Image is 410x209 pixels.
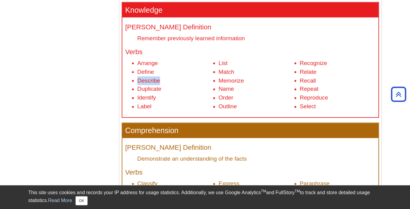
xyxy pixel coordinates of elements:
[137,77,213,85] li: Describe
[137,85,213,94] li: Duplicate
[137,34,376,42] dd: Remember previously learned information
[125,24,376,31] h4: [PERSON_NAME] Definition
[28,189,382,205] div: This site uses cookies and records your IP address for usage statistics. Additionally, we use Goo...
[300,94,376,103] li: Reproduce
[137,59,213,68] li: Arrange
[125,169,376,177] h4: Verbs
[137,103,213,111] li: Label
[48,198,72,203] a: Read More
[125,48,376,56] h4: Verbs
[219,94,294,103] li: Order
[137,180,213,188] li: Classify
[300,85,376,94] li: Repeat
[300,59,376,68] li: Recognize
[219,77,294,85] li: Memorize
[389,90,408,98] a: Back to Top
[295,189,300,193] sup: TM
[219,59,294,68] li: List
[137,155,376,163] dd: Demonstrate an understanding of the facts
[137,68,213,77] li: Define
[219,85,294,94] li: Name
[125,144,376,152] h4: [PERSON_NAME] Definition
[300,68,376,77] li: Relate
[219,180,294,188] li: Express
[122,123,379,138] h3: Comprehension
[300,103,376,111] li: Select
[219,68,294,77] li: Match
[122,3,379,18] h3: Knowledge
[137,94,213,103] li: Identify
[76,196,87,205] button: Close
[300,77,376,85] li: Recall
[219,103,294,111] li: Outline
[261,189,266,193] sup: TM
[300,180,376,188] li: Paraphrase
